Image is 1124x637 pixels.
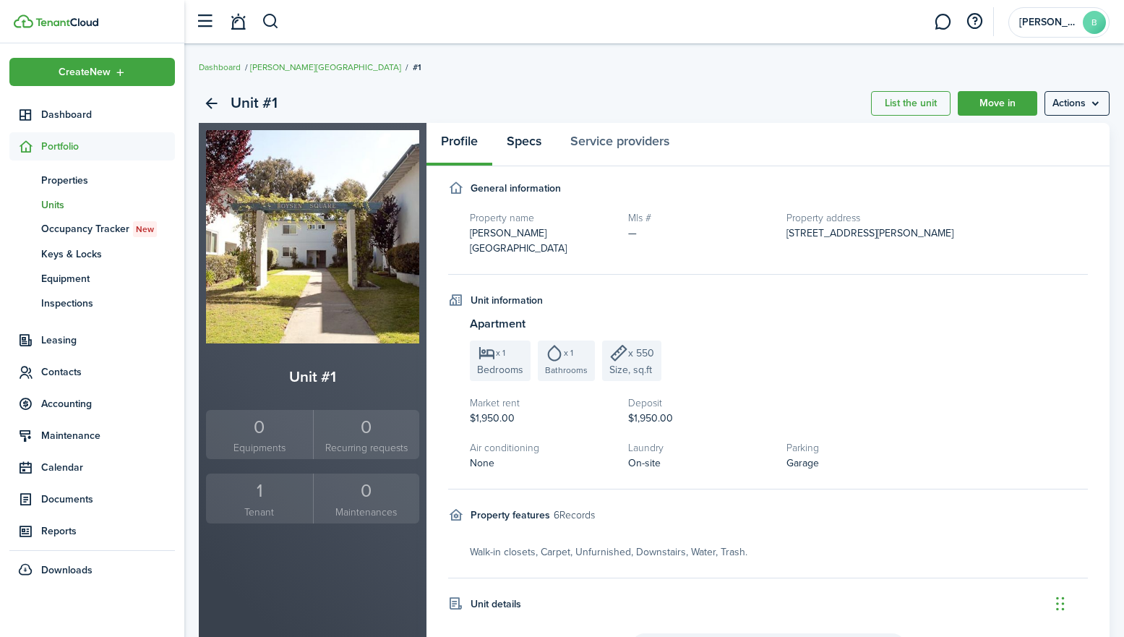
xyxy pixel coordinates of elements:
span: Equipment [41,271,175,286]
div: 1 [210,477,309,505]
span: Calendar [41,460,175,475]
div: 0 [210,414,309,441]
div: Drag [1056,582,1065,625]
h4: Property features [471,508,550,523]
h2: Unit #1 [231,91,278,116]
span: New [136,223,154,236]
small: 6 Records [554,508,595,523]
span: Leasing [41,333,175,348]
a: Dashboard [9,101,175,129]
span: #1 [413,61,421,74]
span: $1,950.00 [628,411,673,426]
a: Messaging [929,4,956,40]
img: TenantCloud [14,14,33,28]
a: Notifications [224,4,252,40]
h4: General information [471,181,561,196]
h5: Property name [470,210,614,226]
a: List the unit [871,91,951,116]
span: None [470,456,494,471]
span: Create New [59,67,111,77]
button: Open menu [1044,91,1110,116]
h2: Unit #1 [206,365,419,388]
a: 0Equipments [206,410,313,460]
span: Size, sq.ft [609,362,652,377]
span: — [628,226,637,241]
button: Search [262,9,280,34]
span: Contacts [41,364,175,380]
button: Open menu [9,58,175,86]
span: Documents [41,492,175,507]
h3: Apartment [470,315,1088,333]
span: $1,950.00 [470,411,515,426]
h5: Property address [786,210,1089,226]
h5: Mls # [628,210,772,226]
a: Dashboard [199,61,241,74]
span: x 1 [496,349,505,357]
span: x 550 [628,346,654,361]
span: On-site [628,456,661,471]
a: 0Recurring requests [313,410,420,460]
button: Open resource center [962,9,987,34]
span: Inspections [41,296,175,311]
span: [STREET_ADDRESS][PERSON_NAME] [786,226,953,241]
span: Bathrooms [545,364,588,377]
span: Properties [41,173,175,188]
h5: Deposit [628,396,772,411]
span: Downloads [41,563,93,578]
a: Service providers [556,123,684,166]
span: Boysen [1019,17,1077,27]
avatar-text: B [1083,11,1106,34]
h4: Unit information [471,293,543,308]
a: [PERSON_NAME][GEOGRAPHIC_DATA] [250,61,401,74]
a: Equipment [9,266,175,291]
span: Garage [786,456,819,471]
a: Units [9,192,175,217]
small: Recurring requests [317,440,416,456]
button: Open sidebar [191,8,218,35]
a: Specs [492,123,556,166]
div: 0 [317,414,416,441]
div: 0 [317,477,416,505]
a: 1Tenant [206,474,313,523]
span: Occupancy Tracker [41,221,175,237]
span: [PERSON_NAME][GEOGRAPHIC_DATA] [470,226,567,256]
a: 0Maintenances [313,474,420,523]
a: Keys & Locks [9,241,175,266]
h5: Market rent [470,396,614,411]
a: Back [199,91,223,116]
span: Maintenance [41,428,175,443]
h4: Unit details [471,597,521,612]
span: Portfolio [41,139,175,154]
span: Dashboard [41,107,175,122]
h5: Parking [786,440,930,456]
span: Accounting [41,396,175,411]
h5: Air conditioning [470,440,614,456]
img: Unit avatar [206,130,419,343]
a: Inspections [9,291,175,315]
img: TenantCloud [35,18,98,27]
span: Bedrooms [477,362,523,377]
span: Reports [41,523,175,539]
small: Tenant [210,505,309,520]
small: Equipments [210,440,309,456]
h5: Laundry [628,440,772,456]
a: Occupancy TrackerNew [9,217,175,241]
small: Maintenances [317,505,416,520]
span: Keys & Locks [41,247,175,262]
span: Units [41,197,175,213]
menu-btn: Actions [1044,91,1110,116]
span: x 1 [564,349,573,357]
a: Move in [958,91,1037,116]
a: Properties [9,168,175,192]
iframe: Chat Widget [1052,568,1124,637]
div: Walk-in closets, Carpet, Unfurnished, Downstairs, Water, Trash. [470,544,1088,560]
a: Reports [9,517,175,545]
